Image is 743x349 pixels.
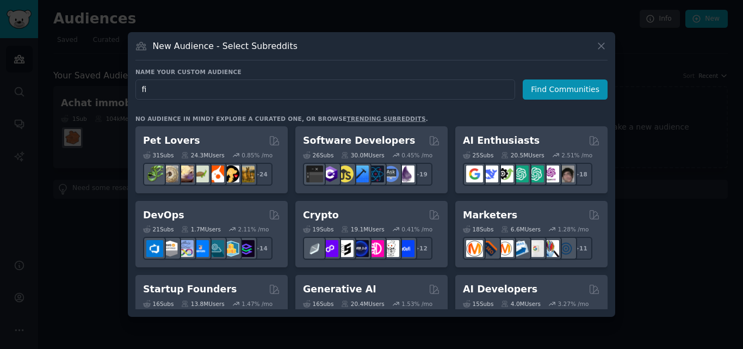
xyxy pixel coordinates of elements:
img: software [306,166,323,182]
img: DevOpsLinks [192,240,209,257]
img: chatgpt_prompts_ [527,166,544,182]
img: cockatiel [207,166,224,182]
h3: New Audience - Select Subreddits [153,40,298,52]
img: defiblockchain [367,240,384,257]
img: bigseo [481,240,498,257]
img: learnjavascript [337,166,354,182]
div: 2.51 % /mo [561,151,592,159]
div: 16 Sub s [143,300,174,308]
img: elixir [398,166,414,182]
div: 21 Sub s [143,225,174,233]
h2: AI Enthusiasts [463,134,540,148]
img: GoogleGeminiAI [466,166,483,182]
img: Emailmarketing [512,240,529,257]
img: MarketingResearch [542,240,559,257]
div: 1.47 % /mo [242,300,273,308]
div: 1.7M Users [181,225,221,233]
div: + 11 [569,237,592,260]
div: + 18 [569,163,592,186]
img: ethfinance [306,240,323,257]
img: OnlineMarketing [558,240,574,257]
button: Find Communities [523,79,608,100]
h2: Marketers [463,209,517,222]
img: ethstaker [337,240,354,257]
div: 0.85 % /mo [242,151,273,159]
img: AItoolsCatalog [497,166,513,182]
img: leopardgeckos [177,166,194,182]
h2: Pet Lovers [143,134,200,148]
div: 16 Sub s [303,300,333,308]
img: Docker_DevOps [177,240,194,257]
div: 25 Sub s [463,151,493,159]
div: 2.11 % /mo [238,225,269,233]
div: 0.45 % /mo [401,151,432,159]
img: googleads [527,240,544,257]
div: 4.0M Users [501,300,541,308]
img: azuredevops [146,240,163,257]
h2: Generative AI [303,283,376,296]
h3: Name your custom audience [135,68,608,76]
div: 20.5M Users [501,151,544,159]
h2: Software Developers [303,134,415,148]
div: 30.0M Users [341,151,384,159]
img: csharp [321,166,338,182]
img: herpetology [146,166,163,182]
div: 15 Sub s [463,300,493,308]
input: Pick a short name, like "Digital Marketers" or "Movie-Goers" [135,79,515,100]
div: 18 Sub s [463,225,493,233]
div: 6.6M Users [501,225,541,233]
img: ballpython [162,166,178,182]
img: chatgpt_promptDesign [512,166,529,182]
img: aws_cdk [222,240,239,257]
img: AskMarketing [497,240,513,257]
div: 26 Sub s [303,151,333,159]
img: AskComputerScience [382,166,399,182]
img: platformengineering [207,240,224,257]
h2: DevOps [143,209,184,222]
img: ArtificalIntelligence [558,166,574,182]
div: No audience in mind? Explore a curated one, or browse . [135,115,428,123]
img: iOSProgramming [352,166,369,182]
img: PlatformEngineers [238,240,255,257]
img: defi_ [398,240,414,257]
div: 1.53 % /mo [401,300,432,308]
h2: Crypto [303,209,339,222]
img: CryptoNews [382,240,399,257]
div: 13.8M Users [181,300,224,308]
div: 3.27 % /mo [558,300,589,308]
img: turtle [192,166,209,182]
img: dogbreed [238,166,255,182]
div: + 24 [250,163,273,186]
img: web3 [352,240,369,257]
h2: AI Developers [463,283,537,296]
div: 24.3M Users [181,151,224,159]
div: 19 Sub s [303,225,333,233]
img: PetAdvice [222,166,239,182]
img: reactnative [367,166,384,182]
img: content_marketing [466,240,483,257]
div: 20.4M Users [341,300,384,308]
img: OpenAIDev [542,166,559,182]
a: trending subreddits [346,115,425,122]
div: 31 Sub s [143,151,174,159]
div: + 12 [410,237,432,260]
div: + 19 [410,163,432,186]
img: 0xPolygon [321,240,338,257]
img: DeepSeek [481,166,498,182]
div: 0.41 % /mo [401,225,432,233]
div: 19.1M Users [341,225,384,233]
div: + 14 [250,237,273,260]
h2: Startup Founders [143,283,237,296]
div: 1.28 % /mo [558,225,589,233]
img: AWS_Certified_Experts [162,240,178,257]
